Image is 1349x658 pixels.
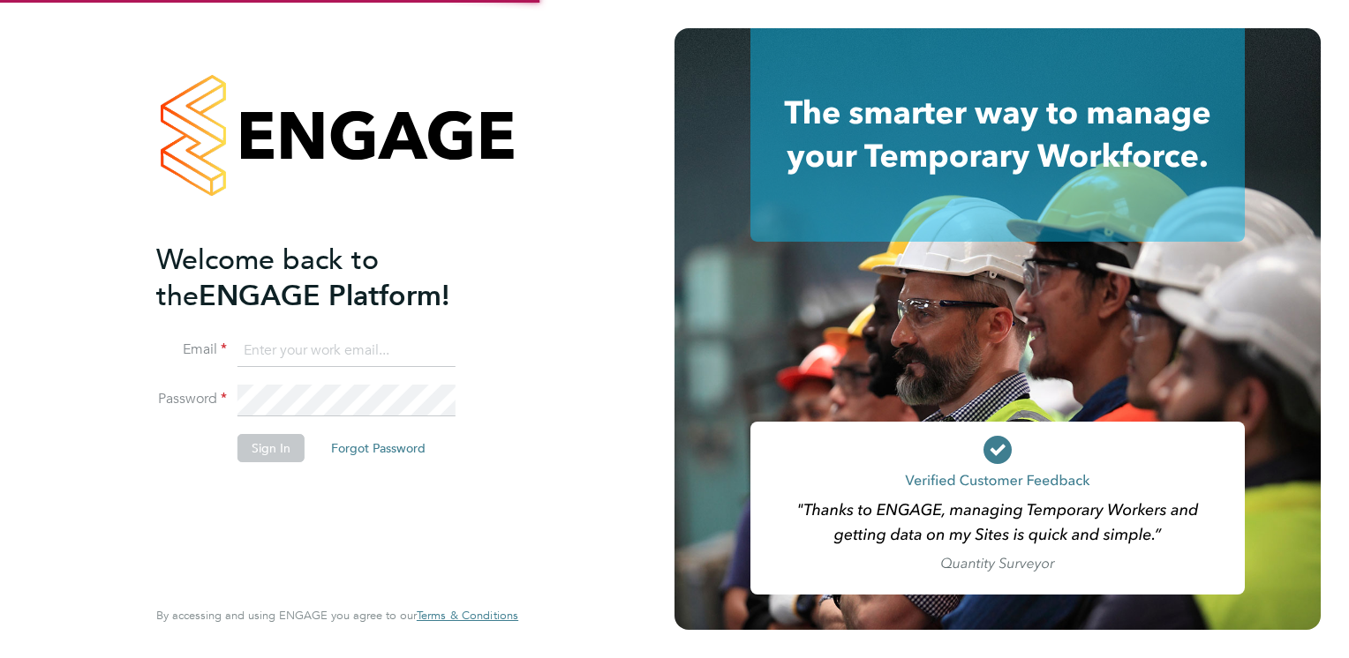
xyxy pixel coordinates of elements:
label: Password [156,390,227,408]
span: Welcome back to the [156,243,379,313]
button: Sign In [237,434,305,462]
input: Enter your work email... [237,335,456,367]
span: By accessing and using ENGAGE you agree to our [156,608,518,623]
h2: ENGAGE Platform! [156,242,501,314]
span: Terms & Conditions [417,608,518,623]
label: Email [156,340,227,359]
button: Forgot Password [317,434,440,462]
a: Terms & Conditions [417,609,518,623]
